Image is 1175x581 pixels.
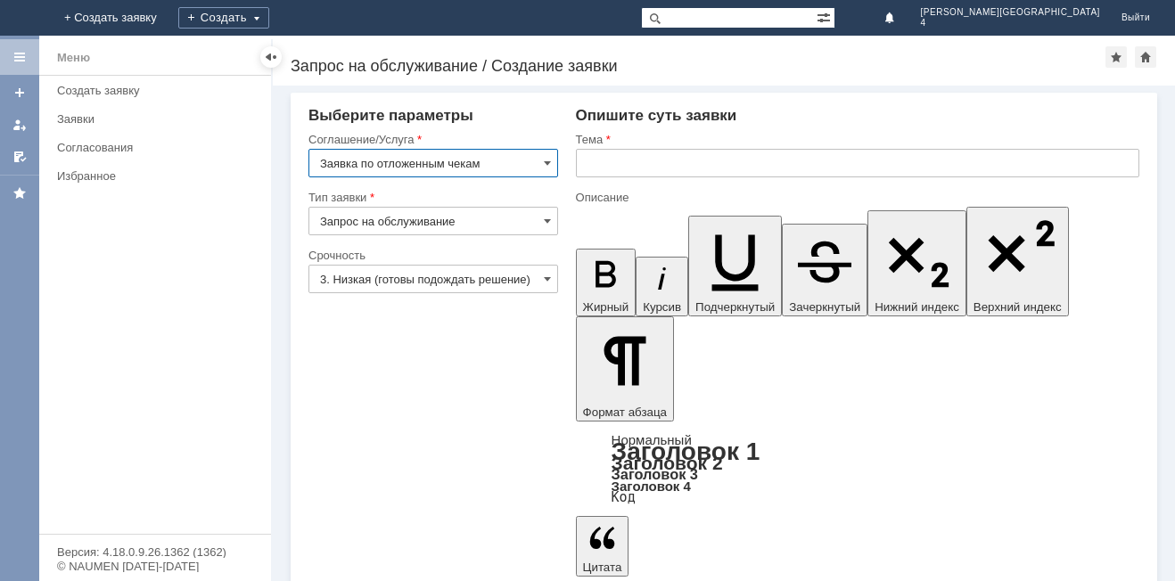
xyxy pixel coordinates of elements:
a: Мои согласования [5,143,34,171]
span: Выберите параметры [308,107,473,124]
a: Заявки [50,105,267,133]
a: Заголовок 2 [612,453,723,473]
div: Запрос на обслуживание / Создание заявки [291,57,1105,75]
a: Заголовок 4 [612,479,691,494]
div: Сделать домашней страницей [1135,46,1156,68]
span: Формат абзаца [583,405,667,419]
div: Согласования [57,141,260,154]
div: Создать [178,7,269,29]
div: © NAUMEN [DATE]-[DATE] [57,561,253,572]
a: Заголовок 3 [612,466,698,482]
div: Соглашение/Услуга [308,134,555,145]
div: Заявки [57,112,260,126]
span: 4 [921,18,1100,29]
div: Версия: 4.18.0.9.26.1362 (1362) [57,546,253,558]
div: Создать заявку [57,84,260,97]
a: Код [612,489,636,505]
button: Зачеркнутый [782,224,867,316]
a: Мои заявки [5,110,34,139]
button: Подчеркнутый [688,216,782,316]
span: Курсив [643,300,681,314]
a: Создать заявку [50,77,267,104]
div: Скрыть меню [260,46,282,68]
span: Нижний индекс [875,300,959,314]
div: Тема [576,134,1136,145]
span: Цитата [583,561,622,574]
a: Заголовок 1 [612,438,760,465]
span: Опишите суть заявки [576,107,737,124]
div: Избранное [57,169,241,183]
div: Формат абзаца [576,434,1139,503]
a: Нормальный [612,432,692,447]
span: Подчеркнутый [695,300,775,314]
span: [PERSON_NAME][GEOGRAPHIC_DATA] [921,7,1100,18]
span: Жирный [583,300,629,314]
span: Расширенный поиск [817,8,834,25]
button: Жирный [576,249,637,316]
span: Верхний индекс [974,300,1062,314]
span: Зачеркнутый [789,300,860,314]
div: Тип заявки [308,192,555,203]
button: Курсив [636,257,688,316]
div: Меню [57,47,90,69]
div: Срочность [308,250,555,261]
button: Цитата [576,516,629,577]
a: Согласования [50,134,267,161]
button: Верхний индекс [966,207,1069,316]
button: Нижний индекс [867,210,966,316]
button: Формат абзаца [576,316,674,421]
div: Добавить в избранное [1105,46,1127,68]
div: Описание [576,192,1136,203]
a: Создать заявку [5,78,34,107]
